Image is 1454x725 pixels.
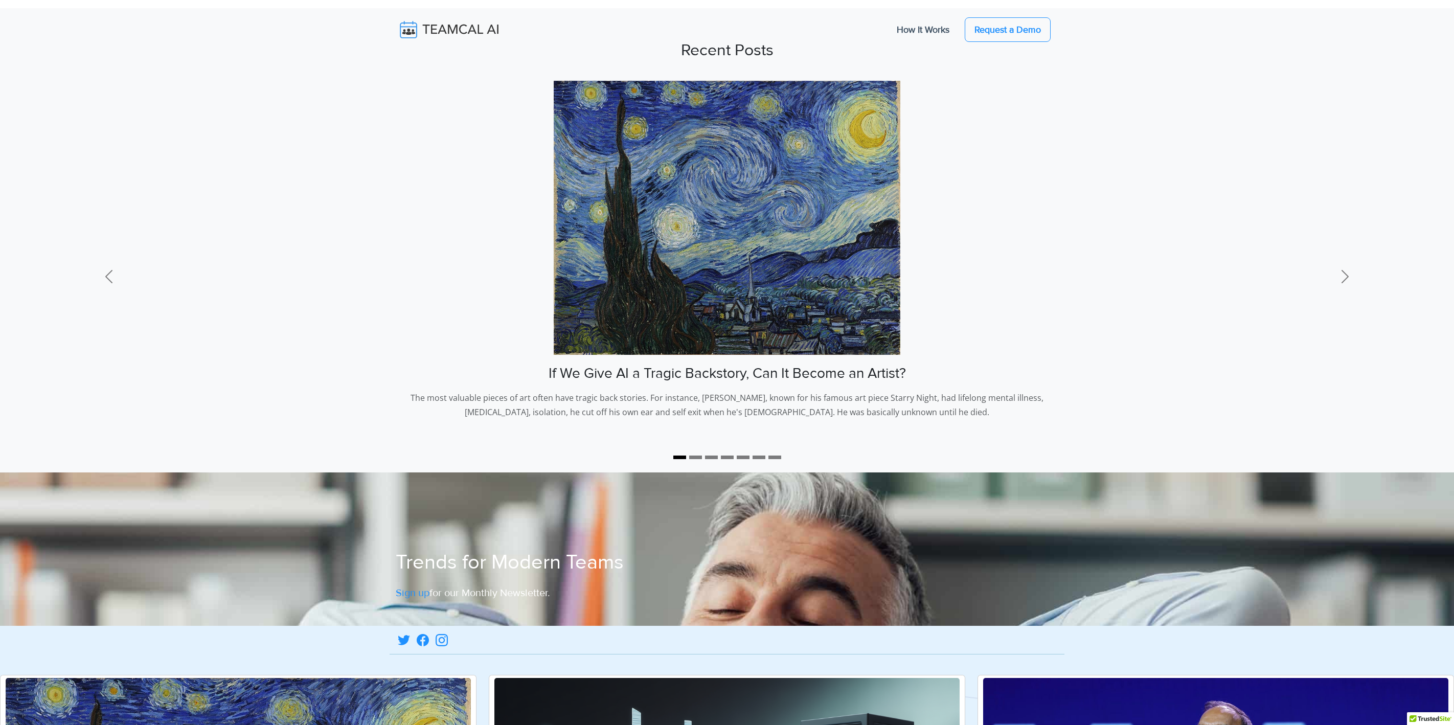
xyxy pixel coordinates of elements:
[887,19,960,40] a: How It Works
[554,81,900,355] img: image of If We Give AI a Tragic Backstory, Can It Become an Artist?
[396,365,1058,382] h3: If We Give AI a Tragic Backstory, Can It Become an Artist?
[396,391,1058,423] p: The most valuable pieces of art often have tragic back stories. For instance, [PERSON_NAME], know...
[396,550,777,575] h1: Trends for Modern Teams
[396,587,777,599] h5: for our Monthly Newsletter.
[965,17,1051,42] a: Request a Demo
[396,587,429,599] a: Sign up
